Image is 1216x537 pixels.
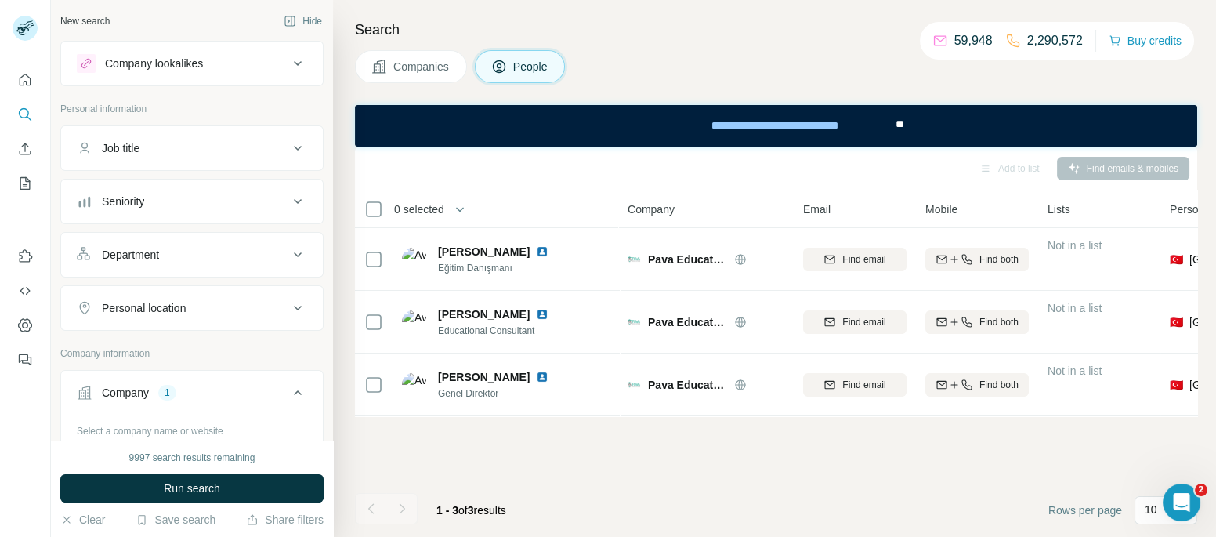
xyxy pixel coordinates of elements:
[803,248,907,271] button: Find email
[60,14,110,28] div: New search
[1109,30,1182,52] button: Buy credits
[536,308,548,321] img: LinkedIn logo
[13,242,38,270] button: Use Surfe on LinkedIn
[1027,31,1083,50] p: 2,290,572
[393,59,451,74] span: Companies
[13,135,38,163] button: Enrich CSV
[438,307,530,322] span: [PERSON_NAME]
[648,314,726,330] span: Pava Education
[979,315,1019,329] span: Find both
[536,245,548,258] img: LinkedIn logo
[438,369,530,385] span: [PERSON_NAME]
[61,129,323,167] button: Job title
[954,31,993,50] p: 59,948
[355,105,1197,147] iframe: Banner
[842,378,885,392] span: Find email
[628,379,640,391] img: Logo of Pava Education
[803,373,907,397] button: Find email
[402,247,427,272] img: Avatar
[102,140,139,156] div: Job title
[102,300,186,316] div: Personal location
[438,244,530,259] span: [PERSON_NAME]
[1048,365,1102,377] span: Not in a list
[102,247,159,263] div: Department
[61,289,323,327] button: Personal location
[925,201,957,217] span: Mobile
[1048,302,1102,314] span: Not in a list
[513,59,549,74] span: People
[536,371,548,383] img: LinkedIn logo
[136,512,215,528] button: Save search
[61,236,323,274] button: Department
[61,374,323,418] button: Company1
[1145,502,1157,517] p: 10
[628,201,675,217] span: Company
[60,474,324,503] button: Run search
[13,346,38,374] button: Feedback
[13,100,38,129] button: Search
[1170,314,1183,330] span: 🇹🇷
[925,248,1029,271] button: Find both
[60,347,324,361] p: Company information
[436,504,506,517] span: results
[1163,484,1200,521] iframe: Intercom live chat
[1170,377,1183,393] span: 🇹🇷
[246,512,324,528] button: Share filters
[803,310,907,334] button: Find email
[60,102,324,116] p: Personal information
[13,66,38,94] button: Quick start
[77,418,307,438] div: Select a company name or website
[842,315,885,329] span: Find email
[438,386,555,401] span: Genel Direktör
[438,324,555,338] span: Educational Consultant
[129,451,255,465] div: 9997 search results remaining
[61,183,323,220] button: Seniority
[105,56,203,71] div: Company lookalikes
[13,169,38,198] button: My lists
[1048,239,1102,252] span: Not in a list
[1048,201,1070,217] span: Lists
[438,261,555,275] span: Eğitim Danışmanı
[1195,484,1207,496] span: 2
[458,504,468,517] span: of
[61,45,323,82] button: Company lookalikes
[102,385,149,401] div: Company
[925,373,1029,397] button: Find both
[628,316,640,328] img: Logo of Pava Education
[436,504,458,517] span: 1 - 3
[979,378,1019,392] span: Find both
[1170,252,1183,267] span: 🇹🇷
[158,386,176,400] div: 1
[164,481,220,496] span: Run search
[648,377,726,393] span: Pava Education
[273,9,333,33] button: Hide
[979,252,1019,267] span: Find both
[803,201,831,217] span: Email
[355,19,1197,41] h4: Search
[1048,503,1122,518] span: Rows per page
[402,372,427,397] img: Avatar
[842,252,885,267] span: Find email
[60,512,105,528] button: Clear
[13,277,38,305] button: Use Surfe API
[13,311,38,339] button: Dashboard
[402,310,427,335] img: Avatar
[394,201,444,217] span: 0 selected
[102,194,144,209] div: Seniority
[468,504,474,517] span: 3
[628,253,640,266] img: Logo of Pava Education
[925,310,1029,334] button: Find both
[648,252,726,267] span: Pava Education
